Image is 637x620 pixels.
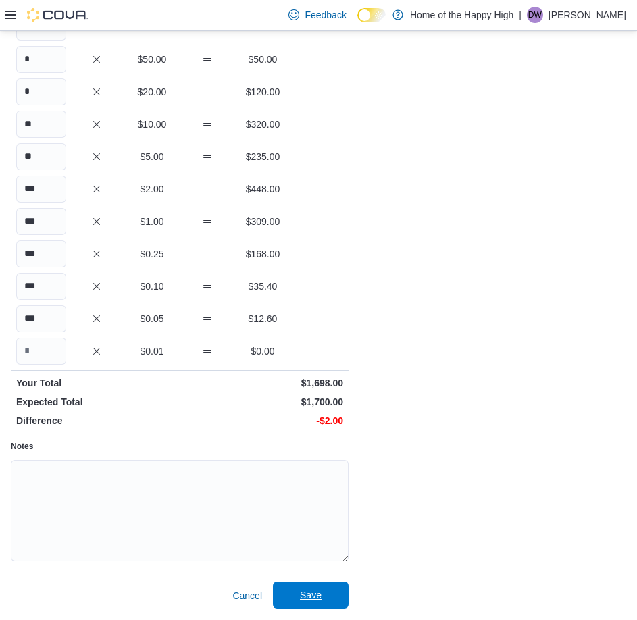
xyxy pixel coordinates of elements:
input: Quantity [16,305,66,332]
button: Cancel [227,582,267,609]
p: $235.00 [238,150,288,163]
input: Quantity [16,111,66,138]
p: Home of the Happy High [410,7,513,23]
p: $448.00 [238,182,288,196]
input: Quantity [16,240,66,267]
input: Quantity [16,338,66,365]
p: $0.01 [127,344,177,358]
input: Quantity [16,143,66,170]
p: $320.00 [238,118,288,131]
label: Notes [11,441,33,452]
p: Expected Total [16,395,177,409]
p: $0.05 [127,312,177,326]
p: $1,698.00 [182,376,343,390]
div: David Wegner [527,7,543,23]
p: $309.00 [238,215,288,228]
p: [PERSON_NAME] [549,7,626,23]
p: Difference [16,414,177,428]
p: $0.25 [127,247,177,261]
p: $0.00 [238,344,288,358]
a: Feedback [283,1,351,28]
p: $5.00 [127,150,177,163]
p: $35.40 [238,280,288,293]
input: Quantity [16,78,66,105]
p: $50.00 [238,53,288,66]
p: $120.00 [238,85,288,99]
span: Dark Mode [357,22,358,23]
button: Save [273,582,349,609]
p: $0.10 [127,280,177,293]
p: | [519,7,521,23]
span: Save [300,588,322,602]
p: $1.00 [127,215,177,228]
p: $2.00 [127,182,177,196]
p: $10.00 [127,118,177,131]
input: Quantity [16,208,66,235]
p: $12.60 [238,312,288,326]
p: $1,700.00 [182,395,343,409]
p: -$2.00 [182,414,343,428]
img: Cova [27,8,88,22]
span: Feedback [305,8,346,22]
p: $168.00 [238,247,288,261]
input: Quantity [16,273,66,300]
span: Cancel [232,589,262,602]
input: Quantity [16,46,66,73]
p: $50.00 [127,53,177,66]
p: Your Total [16,376,177,390]
p: $20.00 [127,85,177,99]
input: Dark Mode [357,8,386,22]
span: DW [528,7,542,23]
input: Quantity [16,176,66,203]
